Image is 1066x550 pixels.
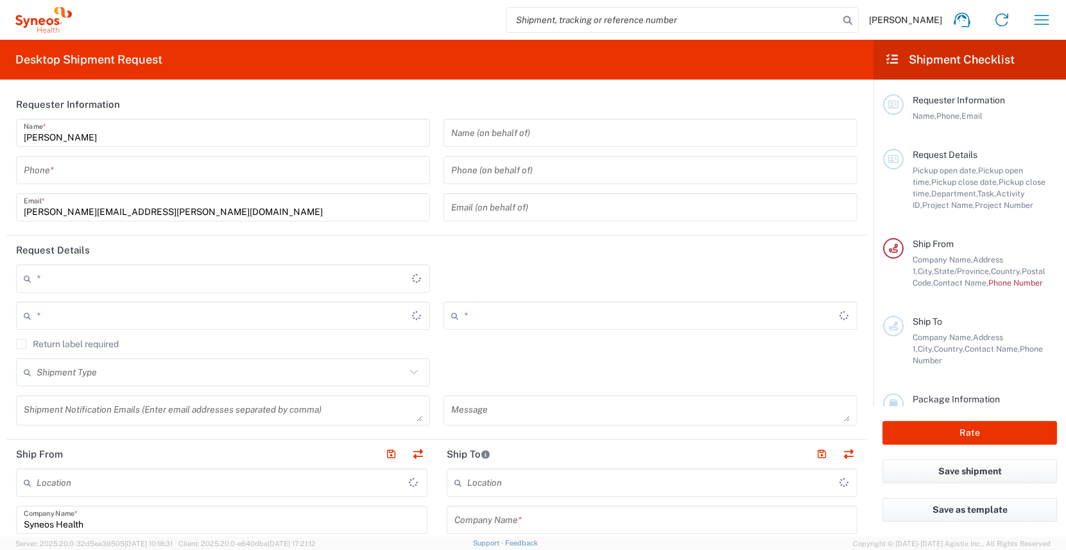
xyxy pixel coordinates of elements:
span: Phone, [936,111,961,121]
span: Project Name, [922,200,975,210]
button: Rate [882,421,1057,445]
button: Save as template [882,498,1057,522]
span: Name, [913,111,936,121]
span: State/Province, [934,266,991,276]
span: Pickup close date, [931,177,999,187]
span: Task, [977,189,996,198]
a: Feedback [505,539,538,547]
h2: Ship From [16,448,63,461]
h2: Request Details [16,244,90,257]
span: Project Number [975,200,1033,210]
span: [DATE] 10:18:31 [125,540,173,547]
span: Email [961,111,983,121]
label: Return label required [16,339,119,349]
h2: Desktop Shipment Request [15,52,162,67]
span: Department, [931,189,977,198]
span: Server: 2025.20.0-32d5ea39505 [15,540,173,547]
span: Country, [934,344,965,354]
h2: Requester Information [16,98,120,111]
button: Save shipment [882,460,1057,483]
span: Package Information [913,394,1000,404]
span: [DATE] 17:21:12 [268,540,316,547]
span: Copyright © [DATE]-[DATE] Agistix Inc., All Rights Reserved [853,538,1051,549]
span: Phone Number [988,278,1043,288]
span: Country, [991,266,1022,276]
span: City, [918,266,934,276]
span: [PERSON_NAME] [869,14,942,26]
span: Ship To [913,316,942,327]
a: Support [473,539,505,547]
span: Contact Name, [965,344,1020,354]
h2: Shipment Checklist [885,52,1015,67]
span: Pickup open date, [913,166,978,175]
span: City, [918,344,934,354]
span: Company Name, [913,255,973,264]
span: Requester Information [913,95,1005,105]
span: Company Name, [913,332,973,342]
span: Request Details [913,150,977,160]
span: Contact Name, [933,278,988,288]
span: Ship From [913,239,954,249]
h2: Ship To [447,448,491,461]
input: Shipment, tracking or reference number [506,8,839,32]
span: Client: 2025.20.0-e640dba [178,540,316,547]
